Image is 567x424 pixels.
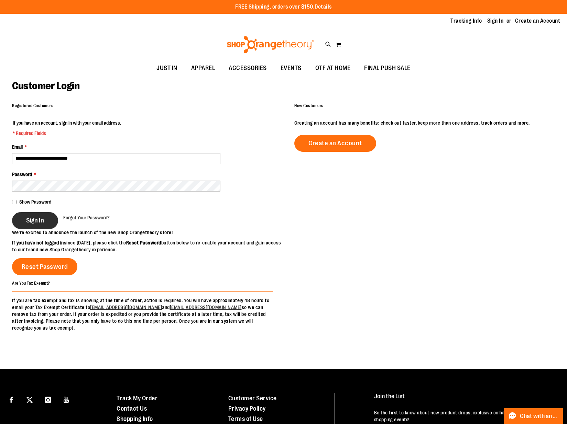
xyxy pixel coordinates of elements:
[26,217,44,224] span: Sign In
[294,119,555,126] p: Creating an account has many benefits: check out faster, keep more than one address, track orders...
[315,60,351,76] span: OTF AT HOME
[22,263,68,271] span: Reset Password
[170,305,242,310] a: [EMAIL_ADDRESS][DOMAIN_NAME]
[12,144,23,150] span: Email
[294,103,324,108] strong: New Customers
[126,240,161,245] strong: Reset Password
[374,409,553,423] p: Be the first to know about new product drops, exclusive collaborations, and shopping events!
[235,3,332,11] p: FREE Shipping, orders over $150.
[515,17,560,25] a: Create an Account
[12,297,273,331] p: If you are tax exempt and tax is showing at the time of order, action is required. You will have ...
[26,397,33,403] img: Twitter
[228,395,277,402] a: Customer Service
[315,4,332,10] a: Details
[63,215,110,220] span: Forgot Your Password?
[374,393,553,406] h4: Join the List
[226,36,315,53] img: Shop Orangetheory
[229,60,267,76] span: ACCESSORIES
[487,17,504,25] a: Sign In
[63,214,110,221] a: Forgot Your Password?
[12,239,284,253] p: since [DATE], please click the button below to re-enable your account and gain access to our bran...
[281,60,302,76] span: EVENTS
[117,405,147,412] a: Contact Us
[19,199,51,205] span: Show Password
[504,408,563,424] button: Chat with an Expert
[61,393,73,405] a: Visit our Youtube page
[12,119,122,137] legend: If you have an account, sign in with your email address.
[364,60,411,76] span: FINAL PUSH SALE
[308,139,362,147] span: Create an Account
[12,280,50,285] strong: Are You Tax Exempt?
[12,80,79,92] span: Customer Login
[156,60,177,76] span: JUST IN
[294,135,376,152] a: Create an Account
[228,405,266,412] a: Privacy Policy
[12,103,53,108] strong: Registered Customers
[12,258,77,275] a: Reset Password
[520,413,559,420] span: Chat with an Expert
[90,305,162,310] a: [EMAIL_ADDRESS][DOMAIN_NAME]
[12,240,64,245] strong: If you have not logged in
[12,212,58,229] button: Sign In
[450,17,482,25] a: Tracking Info
[191,60,215,76] span: APPAREL
[117,415,153,422] a: Shopping Info
[24,393,36,405] a: Visit our X page
[13,130,121,137] span: * Required Fields
[117,395,157,402] a: Track My Order
[5,393,17,405] a: Visit our Facebook page
[12,172,32,177] span: Password
[228,415,263,422] a: Terms of Use
[12,229,284,236] p: We’re excited to announce the launch of the new Shop Orangetheory store!
[42,393,54,405] a: Visit our Instagram page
